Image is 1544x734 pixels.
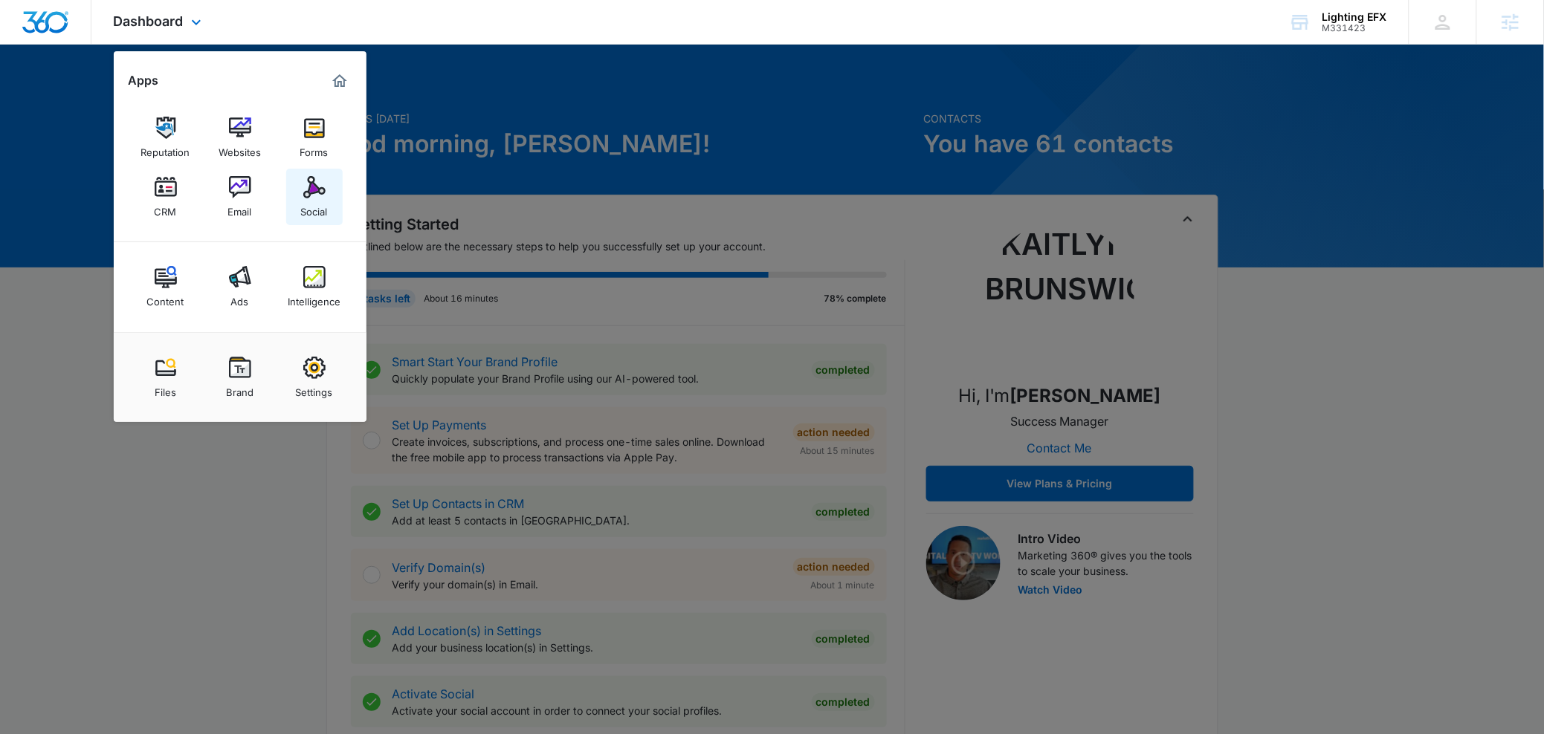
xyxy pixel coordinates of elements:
h2: Apps [129,74,159,88]
div: Settings [296,379,333,398]
a: Websites [212,109,268,166]
div: Files [155,379,176,398]
a: Email [212,169,268,225]
div: Content [147,288,184,308]
a: Intelligence [286,259,343,315]
div: Websites [219,139,261,158]
div: Intelligence [288,288,340,308]
span: Dashboard [114,13,184,29]
a: Brand [212,349,268,406]
div: account id [1322,23,1387,33]
div: Reputation [141,139,190,158]
a: CRM [138,169,194,225]
a: Ads [212,259,268,315]
div: Brand [226,379,253,398]
div: CRM [155,198,177,218]
a: Files [138,349,194,406]
a: Social [286,169,343,225]
div: Email [228,198,252,218]
a: Marketing 360® Dashboard [328,69,352,93]
a: Forms [286,109,343,166]
div: Forms [300,139,329,158]
a: Reputation [138,109,194,166]
div: account name [1322,11,1387,23]
a: Settings [286,349,343,406]
div: Ads [231,288,249,308]
div: Social [301,198,328,218]
a: Content [138,259,194,315]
